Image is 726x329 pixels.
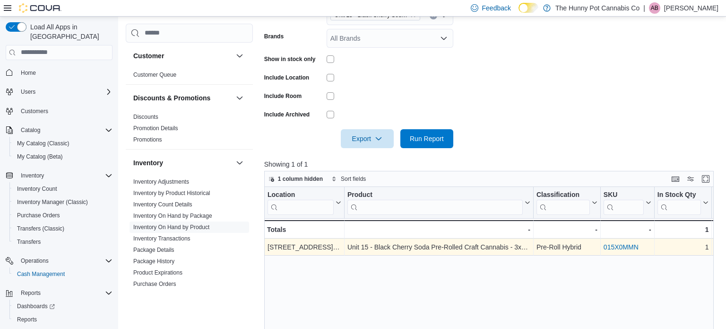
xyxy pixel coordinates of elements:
[278,175,323,183] span: 1 column hidden
[133,258,174,265] span: Package History
[133,158,232,168] button: Inventory
[13,138,73,149] a: My Catalog (Classic)
[9,196,116,209] button: Inventory Manager (Classic)
[13,196,112,208] span: Inventory Manager (Classic)
[347,241,530,253] div: Unit 15 - Black Cherry Soda Pre-Rolled Craft Cannabis - 3x0.5g
[657,190,701,214] div: In Stock Qty
[264,33,284,40] label: Brands
[657,190,709,214] button: In Stock Qty
[649,2,660,14] div: Averie Bentley
[133,189,210,197] span: Inventory by Product Historical
[700,173,711,185] button: Enter fullscreen
[9,209,116,222] button: Purchase Orders
[13,301,59,312] a: Dashboards
[13,236,44,248] a: Transfers
[9,222,116,235] button: Transfers (Classic)
[17,255,52,267] button: Operations
[536,190,590,199] div: Classification
[2,104,116,118] button: Customers
[26,22,112,41] span: Load All Apps in [GEOGRAPHIC_DATA]
[664,2,718,14] p: [PERSON_NAME]
[328,173,370,185] button: Sort fields
[133,201,192,208] a: Inventory Count Details
[21,126,40,134] span: Catalog
[341,175,366,183] span: Sort fields
[234,50,245,62] button: Customer
[341,129,394,148] button: Export
[133,224,209,231] a: Inventory On Hand by Product
[17,287,112,299] span: Reports
[133,178,189,185] a: Inventory Adjustments
[133,71,176,78] a: Customer Queue
[126,69,253,84] div: Customer
[264,92,302,100] label: Include Room
[13,314,112,325] span: Reports
[17,67,112,79] span: Home
[13,210,64,221] a: Purchase Orders
[267,224,341,235] div: Totals
[17,86,39,98] button: Users
[13,151,112,162] span: My Catalog (Beta)
[685,173,696,185] button: Display options
[268,190,334,214] div: Location
[17,105,112,117] span: Customers
[17,153,63,160] span: My Catalog (Beta)
[536,241,597,253] div: Pre-Roll Hybrid
[651,2,658,14] span: AB
[133,93,232,103] button: Discounts & Promotions
[2,286,116,300] button: Reports
[657,241,709,253] div: 1
[264,160,718,169] p: Showing 1 of 1
[9,267,116,281] button: Cash Management
[133,113,158,121] span: Discounts
[2,254,116,267] button: Operations
[604,224,651,235] div: -
[9,235,116,249] button: Transfers
[133,136,162,143] a: Promotions
[13,196,92,208] a: Inventory Manager (Classic)
[519,3,538,13] input: Dark Mode
[133,247,174,253] a: Package Details
[346,129,388,148] span: Export
[347,190,530,214] button: Product
[347,190,523,199] div: Product
[657,190,701,199] div: In Stock Qty
[133,269,182,276] span: Product Expirations
[13,314,41,325] a: Reports
[604,190,644,199] div: SKU
[2,66,116,80] button: Home
[670,173,681,185] button: Keyboard shortcuts
[13,268,112,280] span: Cash Management
[13,236,112,248] span: Transfers
[604,190,651,214] button: SKU
[17,198,88,206] span: Inventory Manager (Classic)
[17,287,44,299] button: Reports
[9,137,116,150] button: My Catalog (Classic)
[17,86,112,98] span: Users
[17,255,112,267] span: Operations
[126,176,253,316] div: Inventory
[265,173,327,185] button: 1 column hidden
[13,268,69,280] a: Cash Management
[133,125,178,132] a: Promotion Details
[13,138,112,149] span: My Catalog (Classic)
[657,224,709,235] div: 1
[536,190,590,214] div: Classification
[2,169,116,182] button: Inventory
[268,190,341,214] button: Location
[21,289,41,297] span: Reports
[133,235,190,242] a: Inventory Transactions
[133,51,164,61] h3: Customer
[19,3,61,13] img: Cova
[268,241,341,253] div: [STREET_ADDRESS][PERSON_NAME]
[133,213,212,219] a: Inventory On Hand by Package
[17,302,55,310] span: Dashboards
[234,157,245,169] button: Inventory
[264,74,309,81] label: Include Location
[17,238,41,246] span: Transfers
[13,151,67,162] a: My Catalog (Beta)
